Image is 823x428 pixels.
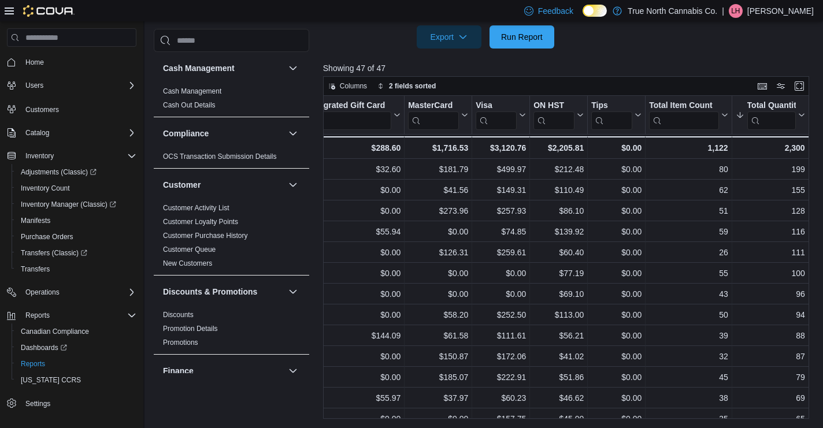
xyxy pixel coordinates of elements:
[408,266,468,280] div: $0.00
[12,180,141,196] button: Inventory Count
[722,4,724,18] p: |
[533,101,574,111] div: ON HST
[16,198,121,211] a: Inventory Manager (Classic)
[12,229,141,245] button: Purchase Orders
[286,178,300,192] button: Customer
[476,101,526,130] button: Visa
[736,225,805,239] div: 116
[591,349,642,363] div: $0.00
[736,329,805,343] div: 88
[736,287,805,301] div: 96
[21,126,136,140] span: Catalog
[16,373,136,387] span: Washington CCRS
[476,349,526,363] div: $172.06
[16,181,136,195] span: Inventory Count
[163,62,235,74] h3: Cash Management
[533,204,584,218] div: $86.10
[16,357,136,371] span: Reports
[649,141,728,155] div: 1,122
[154,201,309,275] div: Customer
[154,308,309,354] div: Discounts & Promotions
[476,162,526,176] div: $499.97
[736,349,805,363] div: 87
[309,101,391,130] div: Integrated Gift Card
[408,245,468,259] div: $126.31
[501,31,543,43] span: Run Report
[21,285,136,299] span: Operations
[476,225,526,239] div: $74.85
[163,128,209,139] h3: Compliance
[591,266,642,280] div: $0.00
[408,308,468,322] div: $58.20
[309,101,391,111] div: Integrated Gift Card
[490,25,554,49] button: Run Report
[163,203,229,213] span: Customer Activity List
[309,162,401,176] div: $32.60
[533,391,584,405] div: $46.62
[2,307,141,323] button: Reports
[25,288,60,297] span: Operations
[21,102,136,116] span: Customers
[736,266,805,280] div: 100
[649,287,728,301] div: 43
[21,79,48,92] button: Users
[533,225,584,239] div: $139.92
[163,62,284,74] button: Cash Management
[12,340,141,356] a: Dashboards
[533,412,584,426] div: $45.00
[424,25,474,49] span: Export
[736,370,805,384] div: 79
[476,329,526,343] div: $111.61
[533,308,584,322] div: $113.00
[649,245,728,259] div: 26
[389,81,436,91] span: 2 fields sorted
[25,58,44,67] span: Home
[2,125,141,141] button: Catalog
[25,81,43,90] span: Users
[729,4,743,18] div: Landon Hayes
[2,284,141,300] button: Operations
[533,183,584,197] div: $110.49
[408,225,468,239] div: $0.00
[21,216,50,225] span: Manifests
[591,141,642,155] div: $0.00
[649,162,728,176] div: 80
[324,79,372,93] button: Columns
[309,141,401,155] div: $288.60
[628,4,717,18] p: True North Cannabis Co.
[476,412,526,426] div: $157.75
[163,365,194,377] h3: Finance
[21,55,49,69] a: Home
[163,286,284,297] button: Discounts & Promotions
[25,311,50,320] span: Reports
[163,87,221,96] span: Cash Management
[792,79,806,93] button: Enter fullscreen
[735,141,805,155] div: 2,300
[736,162,805,176] div: 199
[309,204,401,218] div: $0.00
[16,341,72,355] a: Dashboards
[21,232,73,241] span: Purchase Orders
[21,265,50,274] span: Transfers
[309,101,401,130] button: Integrated Gift Card
[591,101,632,111] div: Tips
[649,266,728,280] div: 55
[16,165,101,179] a: Adjustments (Classic)
[163,338,198,347] span: Promotions
[163,259,212,268] span: New Customers
[476,287,526,301] div: $0.00
[21,308,54,322] button: Reports
[163,338,198,347] a: Promotions
[163,101,216,109] a: Cash Out Details
[16,262,136,276] span: Transfers
[12,372,141,388] button: [US_STATE] CCRS
[163,217,238,226] span: Customer Loyalty Points
[25,399,50,408] span: Settings
[408,391,468,405] div: $37.97
[21,285,64,299] button: Operations
[408,329,468,343] div: $61.58
[286,61,300,75] button: Cash Management
[649,204,728,218] div: 51
[163,128,284,139] button: Compliance
[309,266,401,280] div: $0.00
